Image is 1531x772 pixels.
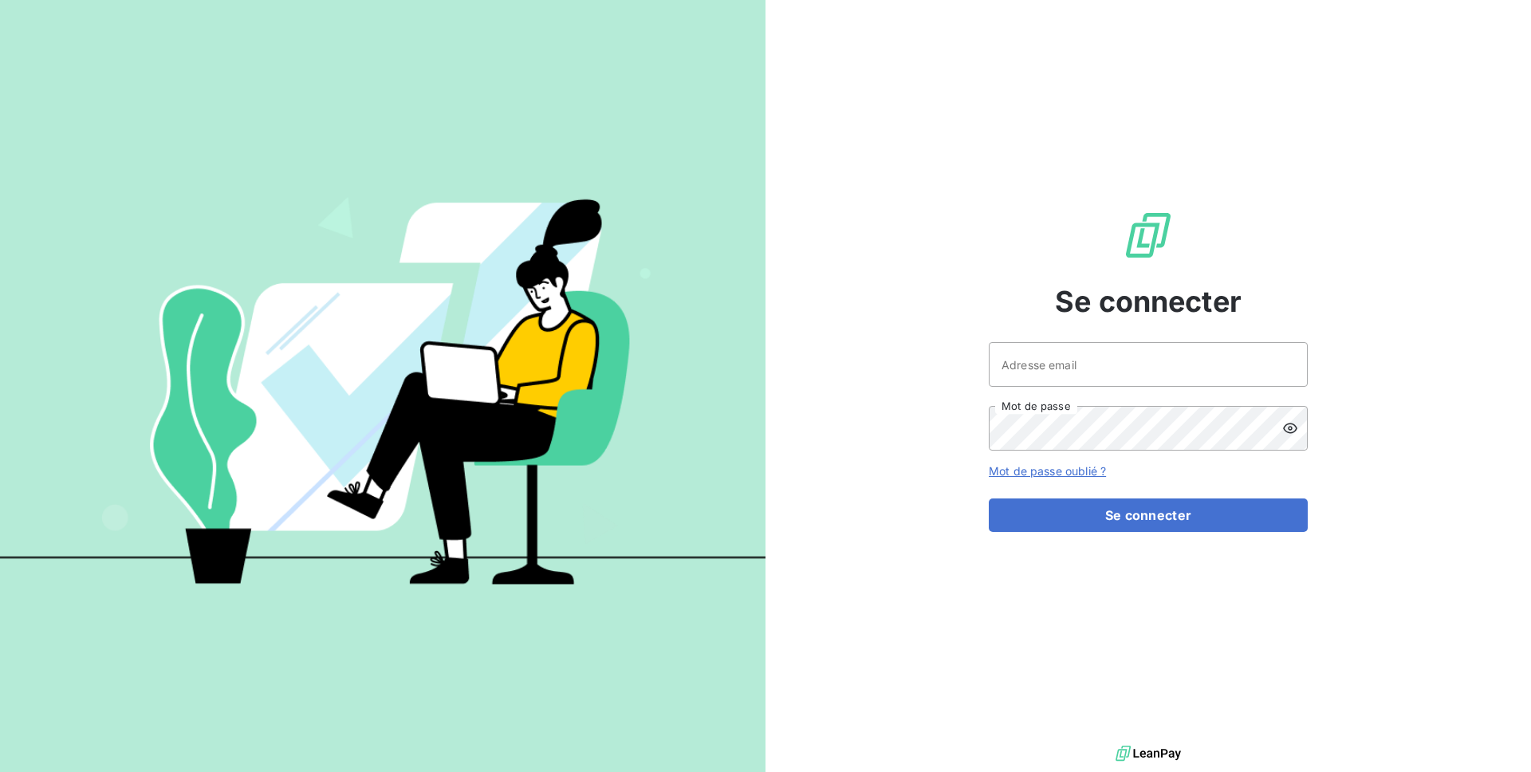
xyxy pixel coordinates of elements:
button: Se connecter [989,498,1308,532]
img: Logo LeanPay [1123,210,1174,261]
img: logo [1116,742,1181,766]
input: placeholder [989,342,1308,387]
span: Se connecter [1055,280,1242,323]
a: Mot de passe oublié ? [989,464,1106,478]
